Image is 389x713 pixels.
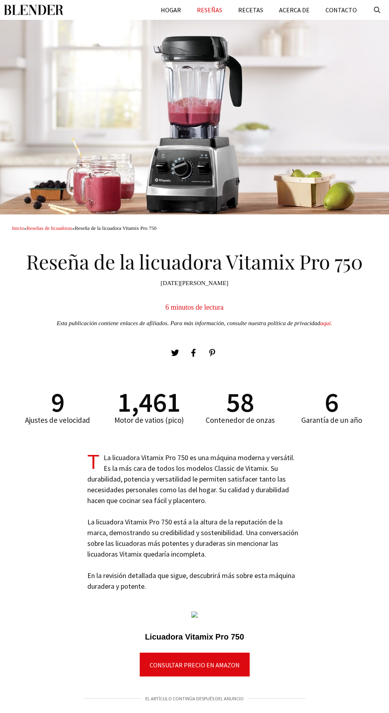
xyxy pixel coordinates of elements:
[26,248,363,275] font: Reseña de la licuadora Vitamix Pro 750
[87,571,295,591] font: En la revisión detallada que sigue, descubrirá más sobre esta máquina duradera y potente.
[145,632,244,641] a: Licuadora Vitamix Pro 750
[226,388,254,416] span: 58
[72,225,75,231] font: »
[197,6,222,14] font: RESEÑAS
[87,453,295,505] font: La licuadora Vitamix Pro 750 es una máquina moderna y versátil. Es la más cara de todos los model...
[87,517,298,559] font: La licuadora Vitamix Pro 750 está a la altura de la reputación de la marca, demostrando su credib...
[12,225,24,231] a: Inicio
[191,611,198,618] img: q
[24,225,27,231] font: »
[166,303,169,311] font: 6
[320,320,332,326] a: aquí.
[279,6,310,14] font: ACERCA DE
[150,661,240,669] font: CONSULTAR PRECIO EN AMAZON
[117,388,181,416] span: 1,461
[75,225,156,231] font: Reseña de la licuadora Vitamix Pro 750
[25,415,90,425] font: Ajustes de velocidad
[114,415,184,425] font: Motor de vatios (pico)
[325,6,357,14] font: CONTACTO
[161,6,181,14] font: HOGAR
[145,696,244,701] font: EL ARTÍCULO CONTINÚA DESPUÉS DEL ANUNCIO
[301,415,362,425] font: Garantía de un año
[325,388,339,416] span: 6
[238,6,263,14] font: RECETAS
[161,279,229,286] font: [DATE][PERSON_NAME]
[140,653,250,676] a: CONSULTAR PRECIO EN AMAZON
[57,320,320,326] font: Esta publicación contiene enlaces de afiliados. Para más información, consulte nuestra política d...
[27,225,72,231] a: Reseñas de licuadoras
[87,451,100,473] font: T
[206,415,275,425] font: Contenedor de onzas
[51,388,65,416] span: 9
[171,303,223,311] font: minutos de lectura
